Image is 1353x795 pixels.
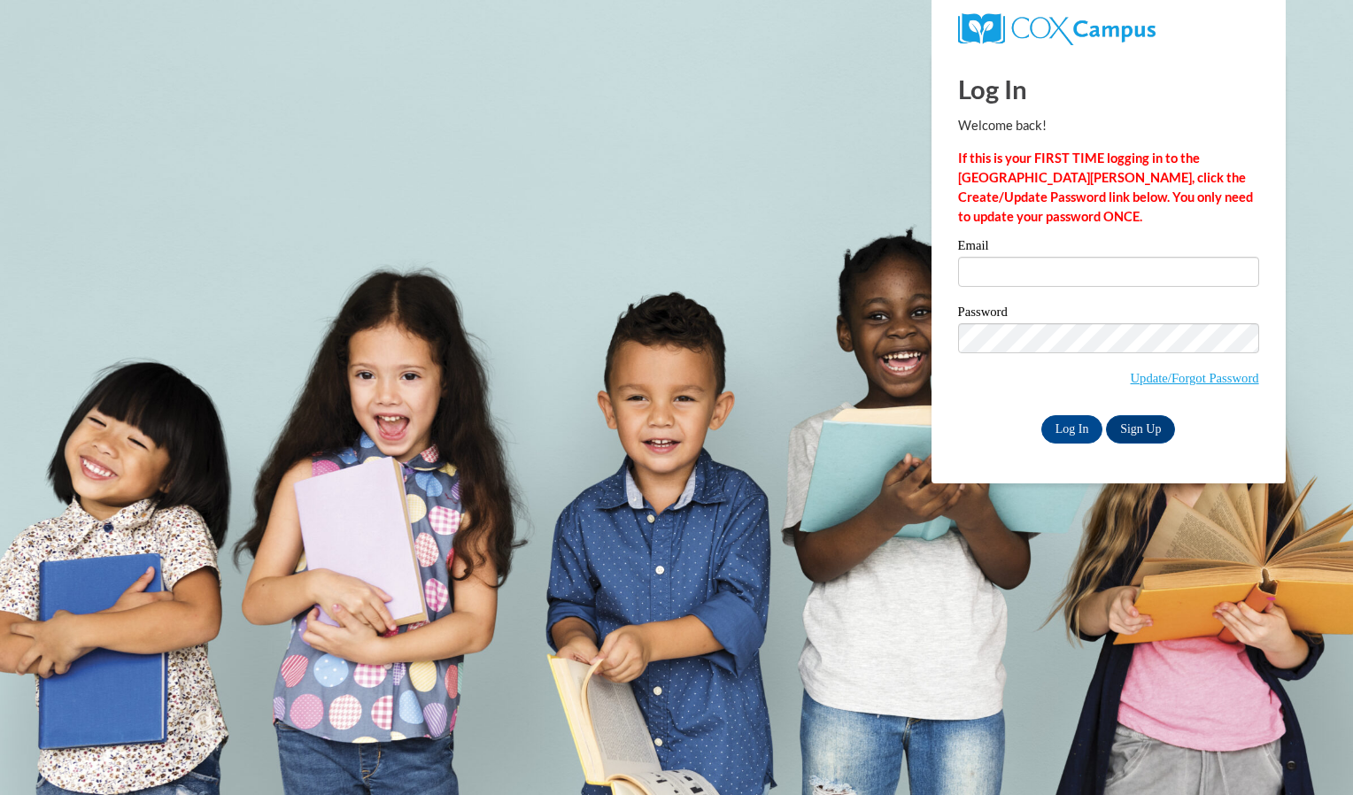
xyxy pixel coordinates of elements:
[958,71,1259,107] h1: Log In
[958,116,1259,135] p: Welcome back!
[958,151,1253,224] strong: If this is your FIRST TIME logging in to the [GEOGRAPHIC_DATA][PERSON_NAME], click the Create/Upd...
[958,305,1259,323] label: Password
[958,239,1259,257] label: Email
[1131,371,1259,385] a: Update/Forgot Password
[958,20,1156,35] a: COX Campus
[958,13,1156,45] img: COX Campus
[1106,415,1175,444] a: Sign Up
[1041,415,1103,444] input: Log In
